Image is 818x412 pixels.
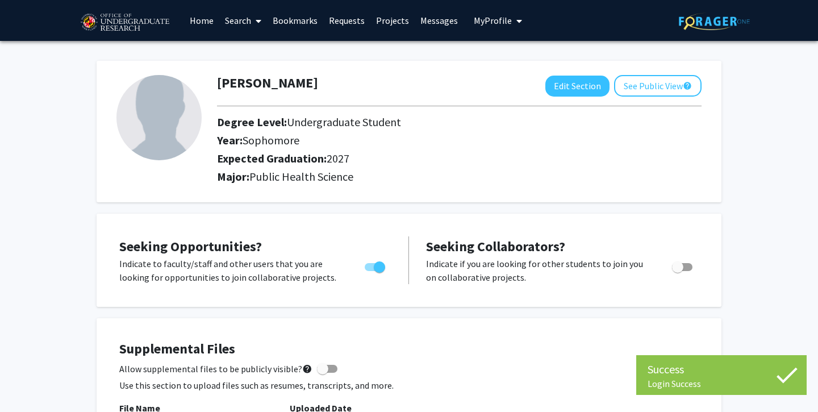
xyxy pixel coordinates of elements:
[426,257,650,284] p: Indicate if you are looking for other students to join you on collaborative projects.
[217,152,650,165] h2: Expected Graduation:
[474,15,512,26] span: My Profile
[184,1,219,40] a: Home
[119,378,699,392] p: Use this section to upload files such as resumes, transcripts, and more.
[77,9,173,37] img: University of Maryland Logo
[119,238,262,255] span: Seeking Opportunities?
[426,238,565,255] span: Seeking Collaborators?
[267,1,323,40] a: Bookmarks
[116,75,202,160] img: Profile Picture
[249,169,353,184] span: Public Health Science
[614,75,702,97] button: See Public View
[243,133,299,147] span: Sophomore
[323,1,370,40] a: Requests
[667,257,699,274] div: Toggle
[360,257,391,274] div: Toggle
[683,79,692,93] mat-icon: help
[370,1,415,40] a: Projects
[217,115,650,129] h2: Degree Level:
[219,1,267,40] a: Search
[545,76,610,97] button: Edit Section
[217,134,650,147] h2: Year:
[302,362,312,376] mat-icon: help
[119,341,699,357] h4: Supplemental Files
[648,378,795,389] div: Login Success
[648,361,795,378] div: Success
[679,13,750,30] img: ForagerOne Logo
[217,170,702,184] h2: Major:
[217,75,318,91] h1: [PERSON_NAME]
[119,362,312,376] span: Allow supplemental files to be publicly visible?
[119,257,343,284] p: Indicate to faculty/staff and other users that you are looking for opportunities to join collabor...
[327,151,349,165] span: 2027
[287,115,401,129] span: Undergraduate Student
[415,1,464,40] a: Messages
